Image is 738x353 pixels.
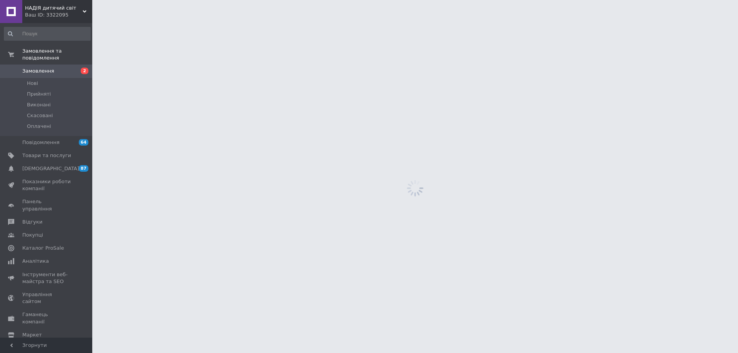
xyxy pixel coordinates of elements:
[79,139,88,146] span: 64
[4,27,91,41] input: Пошук
[22,258,49,265] span: Аналітика
[22,245,64,252] span: Каталог ProSale
[22,291,71,305] span: Управління сайтом
[22,331,42,338] span: Маркет
[25,5,83,12] span: НАДІЯ дитячий світ
[81,68,88,74] span: 2
[22,311,71,325] span: Гаманець компанії
[22,178,71,192] span: Показники роботи компанії
[22,232,43,239] span: Покупці
[27,101,51,108] span: Виконані
[22,139,60,146] span: Повідомлення
[27,112,53,119] span: Скасовані
[22,48,92,61] span: Замовлення та повідомлення
[25,12,92,18] div: Ваш ID: 3322095
[22,271,71,285] span: Інструменти веб-майстра та SEO
[22,165,79,172] span: [DEMOGRAPHIC_DATA]
[27,123,51,130] span: Оплачені
[27,80,38,87] span: Нові
[405,178,426,199] img: spinner_grey-bg-hcd09dd2d8f1a785e3413b09b97f8118e7.gif
[22,152,71,159] span: Товари та послуги
[22,68,54,75] span: Замовлення
[27,91,51,98] span: Прийняті
[22,198,71,212] span: Панель управління
[79,165,88,172] span: 87
[22,219,42,225] span: Відгуки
